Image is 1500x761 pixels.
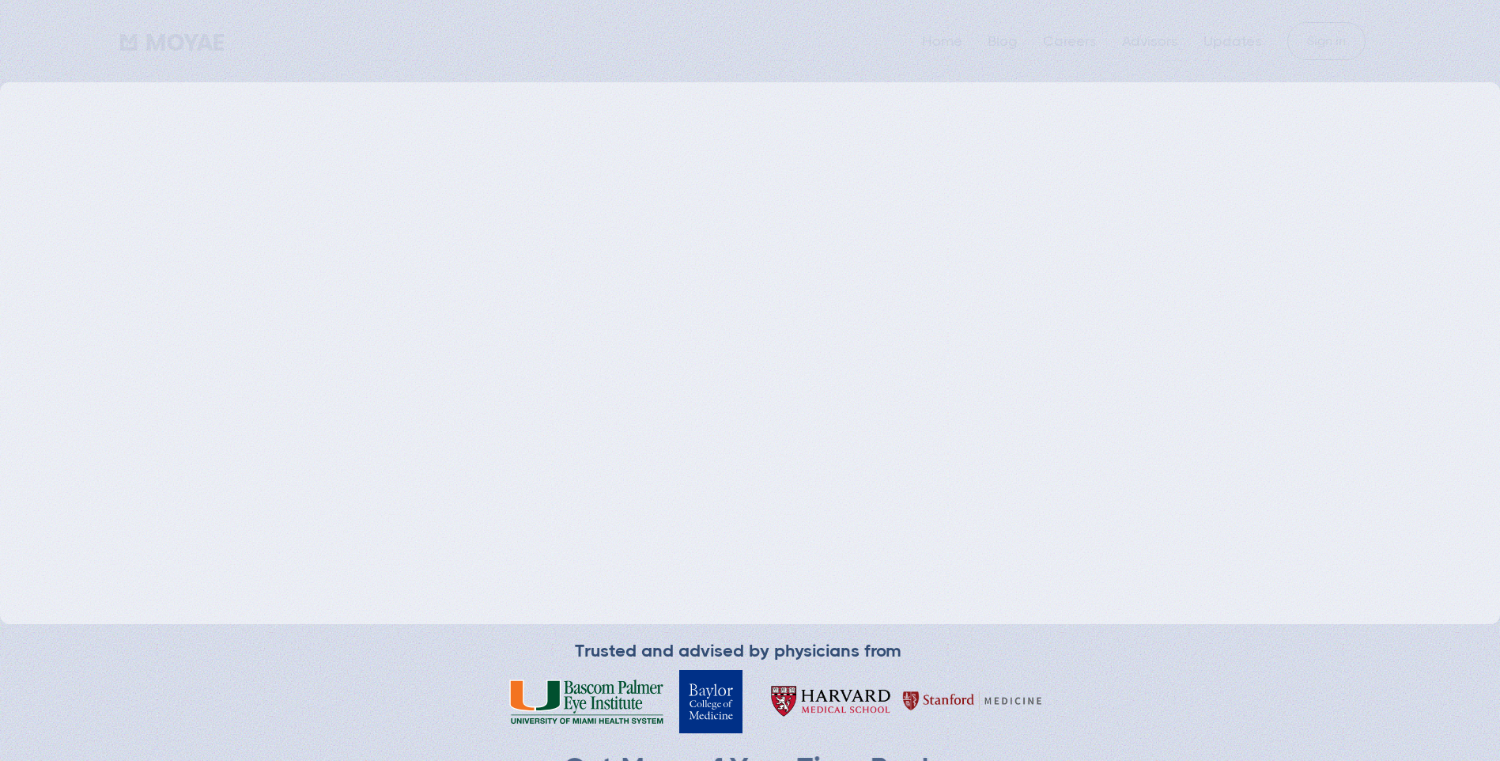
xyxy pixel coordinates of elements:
[509,680,663,724] img: Bascom Palmer Eye Institute University of Miami Health System Logo
[120,29,225,53] a: home
[902,678,1045,725] img: Harvard Medical School
[758,678,903,725] img: Harvard Medical School
[679,670,742,733] img: Baylor College of Medicine Logo
[1287,22,1366,60] a: Sign in
[1203,33,1262,49] a: Updates
[1043,33,1097,49] a: Careers
[988,33,1018,49] a: Blog
[922,33,962,49] a: Home
[1122,33,1178,49] a: Advisors
[120,34,225,51] img: Moyae Logo
[575,640,901,662] div: Trusted and advised by physicians from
